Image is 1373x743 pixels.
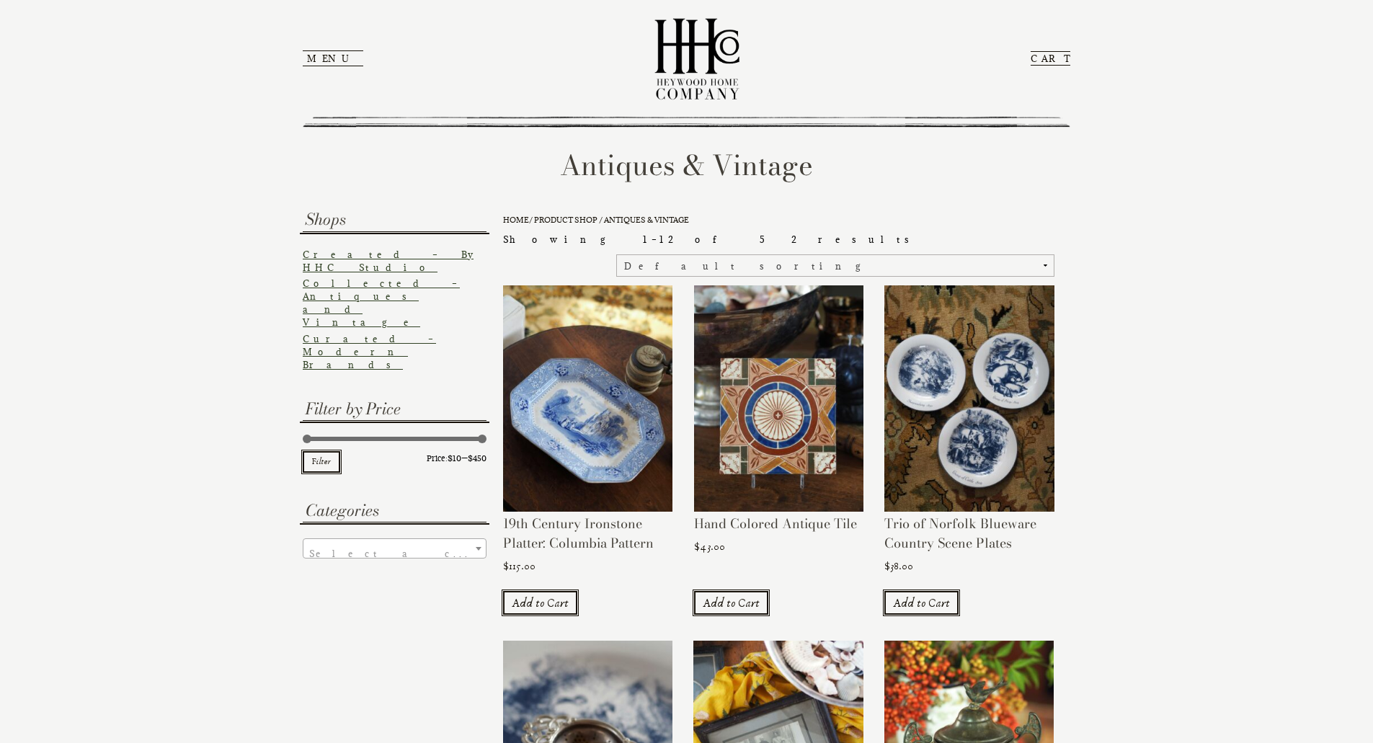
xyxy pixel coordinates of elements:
[303,450,486,468] div: Price: —
[309,548,562,559] span: Select a category
[643,7,751,110] img: Heywood Home Company
[503,215,529,225] a: Home
[468,453,486,463] span: $450
[503,215,1054,226] nav: Breadcrumb
[503,285,672,512] img: 19th Century Ironstone Platter: Columbia Pattern
[503,233,921,246] p: Showing 1–12 of 52 results
[448,453,461,463] span: $10
[303,145,1070,186] h1: Antiques & Vintage
[303,249,474,273] a: Created – By HHC Studio
[694,514,863,540] h2: Hand Colored Antique Tile
[616,254,1054,277] select: Shop order
[694,591,768,615] a: Add to cart: “Hand Colored Antique Tile”
[503,591,577,615] a: Add to cart: “19th Century Ironstone Platter: Columbia Pattern”
[884,285,1054,579] a: Trio of Norfolk Blueware Country Scene Plates $38.00
[303,50,363,66] button: Menu
[694,540,700,553] span: $
[503,560,509,573] span: $
[694,285,863,512] img: Hand Colored Antique Tile
[694,540,725,553] bdi: 43.00
[503,285,672,579] a: 19th Century Ironstone Platter: Columbia Pattern $115.00
[503,560,536,573] bdi: 115.00
[884,514,1054,559] h2: Trio of Norfolk Blueware Country Scene Plates
[303,333,436,370] a: Curated – Modern Brands
[303,397,486,421] h3: Filter by Price
[694,285,863,560] a: Hand Colored Antique Tile $43.00
[303,451,340,472] button: Filter
[1031,51,1070,66] a: CART
[884,591,959,615] a: Add to cart: “Trio of Norfolk Blueware Country Scene Plates”
[503,514,672,559] h2: 19th Century Ironstone Platter: Columbia Pattern
[303,208,486,231] h3: Shops
[884,560,913,573] bdi: 38.00
[884,285,1054,512] img: Trio of Norfolk Blueware Country Scene Plates
[884,560,890,573] span: $
[303,499,486,522] h3: Categories
[303,277,460,328] a: Collected – Antiques and Vintage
